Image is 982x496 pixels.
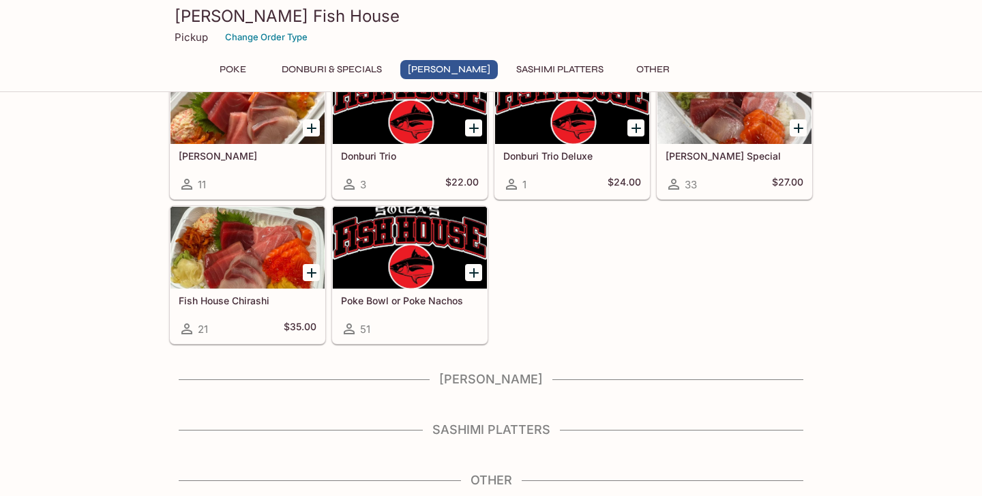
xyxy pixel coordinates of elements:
[179,295,316,306] h5: Fish House Chirashi
[509,60,611,79] button: Sashimi Platters
[169,473,813,488] h4: Other
[170,61,325,199] a: [PERSON_NAME]11
[175,5,807,27] h3: [PERSON_NAME] Fish House
[341,295,479,306] h5: Poke Bowl or Poke Nachos
[495,62,649,144] div: Donburi Trio Deluxe
[303,119,320,136] button: Add Sashimi Donburis
[170,206,325,344] a: Fish House Chirashi21$35.00
[666,150,803,162] h5: [PERSON_NAME] Special
[284,321,316,337] h5: $35.00
[169,422,813,437] h4: Sashimi Platters
[274,60,389,79] button: Donburi & Specials
[360,323,370,336] span: 51
[175,31,208,44] p: Pickup
[202,60,263,79] button: Poke
[341,150,479,162] h5: Donburi Trio
[685,178,697,191] span: 33
[198,323,208,336] span: 21
[465,264,482,281] button: Add Poke Bowl or Poke Nachos
[445,176,479,192] h5: $22.00
[622,60,683,79] button: Other
[170,207,325,289] div: Fish House Chirashi
[333,62,487,144] div: Donburi Trio
[333,207,487,289] div: Poke Bowl or Poke Nachos
[400,60,498,79] button: [PERSON_NAME]
[360,178,366,191] span: 3
[772,176,803,192] h5: $27.00
[170,62,325,144] div: Sashimi Donburis
[332,61,488,199] a: Donburi Trio3$22.00
[494,61,650,199] a: Donburi Trio Deluxe1$24.00
[303,264,320,281] button: Add Fish House Chirashi
[657,62,812,144] div: Souza Special
[198,178,206,191] span: 11
[657,61,812,199] a: [PERSON_NAME] Special33$27.00
[465,119,482,136] button: Add Donburi Trio
[169,372,813,387] h4: [PERSON_NAME]
[627,119,644,136] button: Add Donburi Trio Deluxe
[608,176,641,192] h5: $24.00
[219,27,314,48] button: Change Order Type
[790,119,807,136] button: Add Souza Special
[179,150,316,162] h5: [PERSON_NAME]
[503,150,641,162] h5: Donburi Trio Deluxe
[522,178,526,191] span: 1
[332,206,488,344] a: Poke Bowl or Poke Nachos51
